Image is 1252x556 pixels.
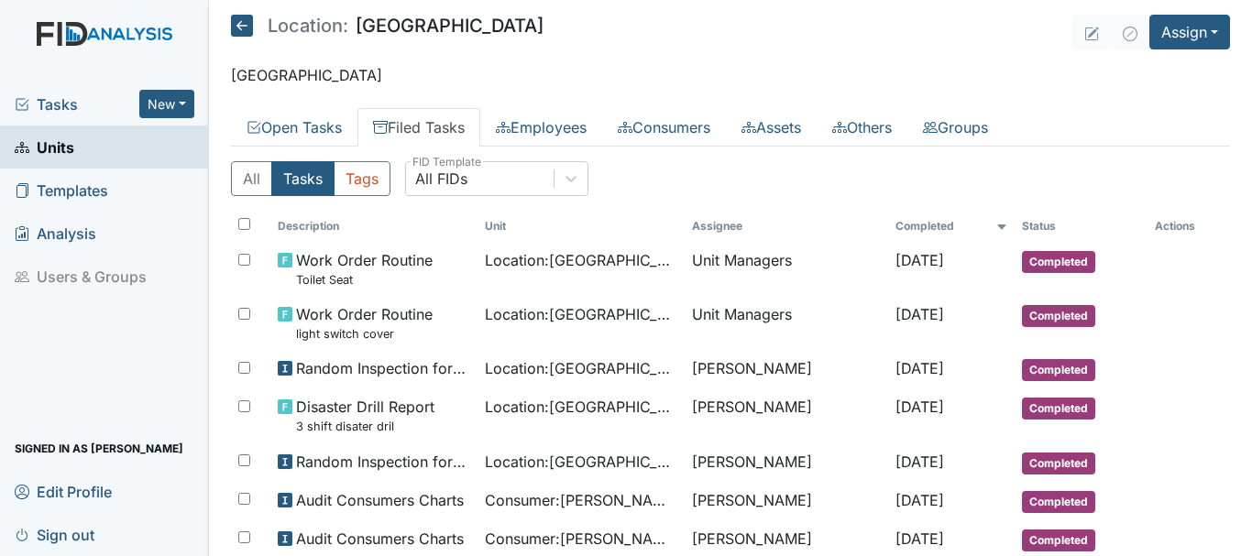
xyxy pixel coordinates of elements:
span: Work Order Routine Toilet Seat [296,249,433,289]
button: Tags [334,161,390,196]
span: Signed in as [PERSON_NAME] [15,434,183,463]
td: Unit Managers [685,242,887,296]
button: Tasks [271,161,335,196]
span: Location: [268,16,348,35]
p: [GEOGRAPHIC_DATA] [231,64,1230,86]
th: Toggle SortBy [270,211,478,242]
span: Templates [15,176,108,204]
td: [PERSON_NAME] [685,350,887,388]
h5: [GEOGRAPHIC_DATA] [231,15,544,37]
span: [DATE] [895,251,944,269]
th: Assignee [685,211,887,242]
span: Completed [1022,491,1095,513]
span: Consumer : [PERSON_NAME] [485,489,677,511]
span: [DATE] [895,359,944,377]
span: Analysis [15,219,96,247]
td: [PERSON_NAME] [685,443,887,482]
span: Work Order Routine light switch cover [296,303,433,343]
span: [DATE] [895,452,944,471]
div: Type filter [231,161,390,196]
span: Location : [GEOGRAPHIC_DATA] [485,357,677,379]
a: Filed Tasks [357,108,480,147]
a: Groups [907,108,1004,147]
span: Sign out [15,520,94,549]
button: Assign [1149,15,1230,49]
small: light switch cover [296,325,433,343]
span: Units [15,133,74,161]
button: New [139,90,194,118]
span: Audit Consumers Charts [296,489,464,511]
span: [DATE] [895,305,944,323]
a: Employees [480,108,602,147]
span: Random Inspection for Evening [296,451,470,473]
td: [PERSON_NAME] [685,388,887,442]
a: Open Tasks [231,108,357,147]
span: Disaster Drill Report 3 shift disater dril [296,396,434,435]
span: [DATE] [895,491,944,509]
td: Unit Managers [685,296,887,350]
span: Completed [1022,529,1095,551]
span: Completed [1022,398,1095,420]
th: Toggle SortBy [478,211,685,242]
span: Completed [1022,251,1095,273]
span: Location : [GEOGRAPHIC_DATA] [485,303,677,325]
a: Tasks [15,93,139,115]
th: Toggle SortBy [888,211,1016,242]
span: Edit Profile [15,477,112,506]
a: Consumers [602,108,726,147]
span: Location : [GEOGRAPHIC_DATA] [485,249,677,271]
a: Assets [726,108,817,147]
span: Random Inspection for AM [296,357,470,379]
span: Completed [1022,452,1095,474]
th: Actions [1148,211,1230,242]
th: Toggle SortBy [1015,211,1148,242]
span: [DATE] [895,398,944,416]
span: Completed [1022,359,1095,381]
span: Location : [GEOGRAPHIC_DATA] [485,451,677,473]
span: Consumer : [PERSON_NAME] [485,528,677,550]
button: All [231,161,272,196]
a: Others [817,108,907,147]
span: Completed [1022,305,1095,327]
div: All FIDs [415,168,467,190]
input: Toggle All Rows Selected [238,218,250,230]
span: Location : [GEOGRAPHIC_DATA] [485,396,677,418]
small: Toilet Seat [296,271,433,289]
small: 3 shift disater dril [296,418,434,435]
span: Audit Consumers Charts [296,528,464,550]
td: [PERSON_NAME] [685,482,887,520]
span: [DATE] [895,529,944,548]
